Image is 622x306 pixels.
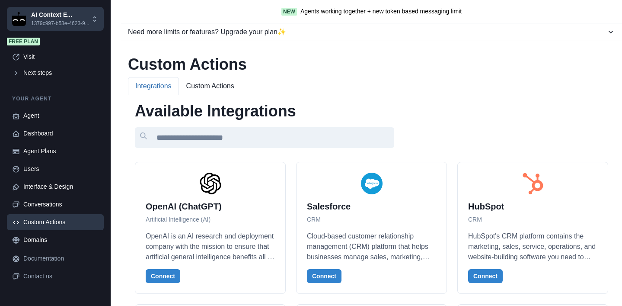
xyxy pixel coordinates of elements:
[146,215,275,224] p: Artificial Intelligence (AI)
[468,215,597,224] p: CRM
[31,10,89,19] p: AI Context E...
[23,200,99,209] div: Conversations
[23,111,99,120] div: Agent
[468,269,503,283] button: Connect
[7,7,104,31] button: Chakra UIAI Context E...1379c997-b53e-4623-9...
[146,269,180,283] button: Connect
[23,129,99,138] div: Dashboard
[307,201,436,212] h2: Salesforce
[23,272,99,281] div: Contact us
[200,173,221,194] img: OpenAI (ChatGPT)
[23,182,99,191] div: Interface & Design
[7,251,104,267] a: Documentation
[146,201,275,212] h2: OpenAI (ChatGPT)
[300,7,462,16] a: Agents working together + new token based messaging limit
[522,173,544,194] img: HubSpot
[281,8,297,16] span: New
[23,52,99,61] div: Visit
[468,231,597,262] p: HubSpot's CRM platform contains the marketing, sales, service, operations, and website-building s...
[128,77,179,95] button: Integrations
[307,231,436,262] p: Cloud-based customer relationship management (CRM) platform that helps businesses manage sales, m...
[135,102,608,120] h2: Available Integrations
[121,23,622,41] button: Need more limits or features? Upgrade your plan✨
[128,27,606,37] div: Need more limits or features? Upgrade your plan ✨
[468,201,597,212] h2: HubSpot
[7,95,104,103] p: Your agent
[23,147,99,156] div: Agent Plans
[23,68,99,77] div: Next steps
[361,173,383,194] img: Salesforce
[31,19,89,27] p: 1379c997-b53e-4623-9...
[179,77,242,95] button: Custom Actions
[7,38,40,45] span: Free plan
[128,55,615,74] h2: Custom Actions
[12,12,26,26] img: Chakra UI
[146,231,275,262] p: OpenAI is an AI research and deployment company with the mission to ensure that artificial genera...
[307,269,341,283] button: Connect
[307,215,436,224] p: CRM
[23,164,99,174] div: Users
[23,235,99,245] div: Domains
[23,254,99,263] div: Documentation
[23,218,99,227] div: Custom Actions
